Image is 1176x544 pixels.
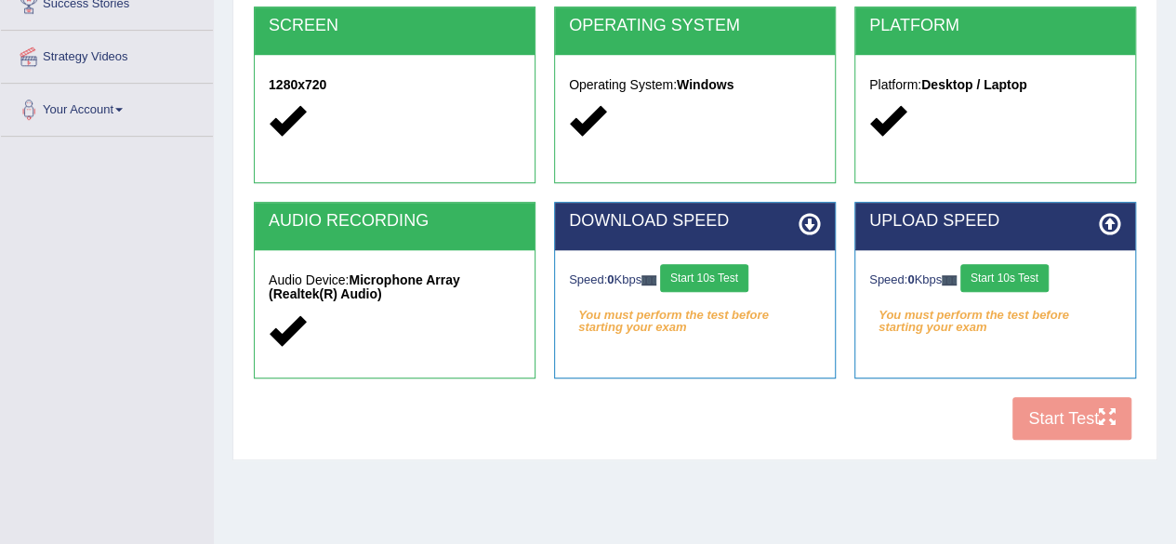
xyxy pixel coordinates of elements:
button: Start 10s Test [660,264,748,292]
h5: Audio Device: [269,273,521,302]
h2: UPLOAD SPEED [869,212,1121,231]
em: You must perform the test before starting your exam [869,301,1121,329]
h2: SCREEN [269,17,521,35]
img: ajax-loader-fb-connection.gif [942,275,957,285]
h5: Operating System: [569,78,821,92]
strong: 1280x720 [269,77,326,92]
strong: 0 [607,272,614,286]
strong: Desktop / Laptop [921,77,1027,92]
h2: PLATFORM [869,17,1121,35]
a: Strategy Videos [1,31,213,77]
strong: Microphone Array (Realtek(R) Audio) [269,272,460,301]
div: Speed: Kbps [869,264,1121,297]
h5: Platform: [869,78,1121,92]
a: Your Account [1,84,213,130]
img: ajax-loader-fb-connection.gif [641,275,656,285]
em: You must perform the test before starting your exam [569,301,821,329]
strong: 0 [907,272,914,286]
button: Start 10s Test [960,264,1049,292]
h2: DOWNLOAD SPEED [569,212,821,231]
h2: OPERATING SYSTEM [569,17,821,35]
h2: AUDIO RECORDING [269,212,521,231]
strong: Windows [677,77,733,92]
div: Speed: Kbps [569,264,821,297]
